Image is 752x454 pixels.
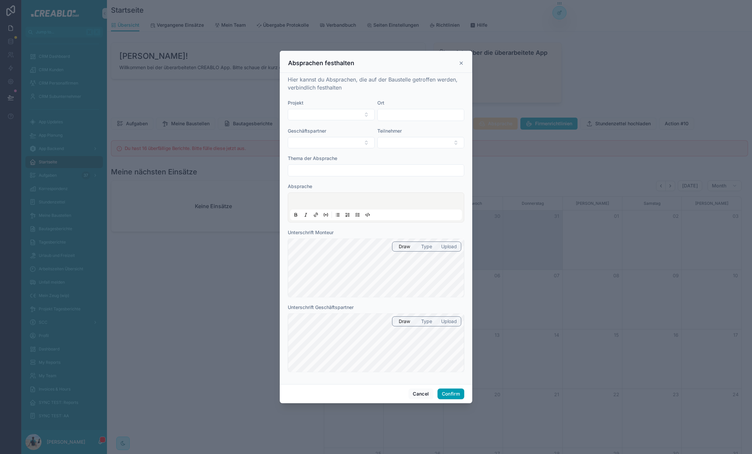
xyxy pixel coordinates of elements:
span: Hier kannst du Absprachen, die auf der Baustelle getroffen werden, verbindlich festhalten [288,76,458,91]
span: Geschäftspartner [288,128,326,134]
h3: Absprachen festhalten [288,59,354,67]
span: Ort [377,100,384,106]
button: Select Button [377,137,464,148]
span: Absprache [288,183,312,189]
span: Unterschrift Geschäftspartner [288,304,354,310]
span: Upload [441,318,457,325]
button: Confirm [437,389,464,399]
button: Select Button [288,109,375,120]
span: Projekt [288,100,303,106]
span: Thema der Absprache [288,155,337,161]
button: Select Button [288,137,375,148]
span: Draw [399,318,410,325]
span: Type [421,243,432,250]
span: Unterschrift Monteur [288,230,334,235]
button: Cancel [408,389,433,399]
span: Upload [441,243,457,250]
span: Teilnehmer [377,128,402,134]
span: Type [421,318,432,325]
span: Draw [399,243,410,250]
